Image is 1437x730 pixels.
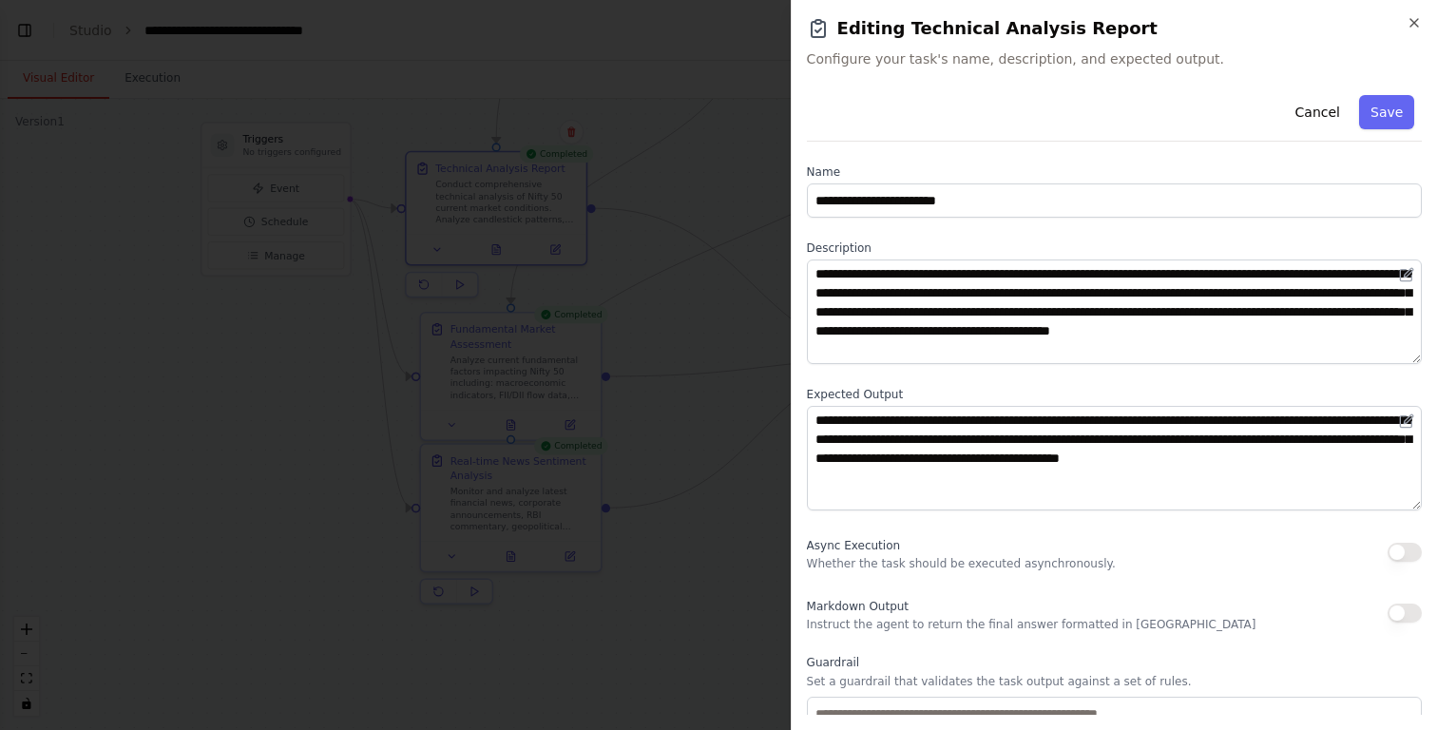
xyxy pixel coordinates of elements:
button: Open in editor [1395,410,1418,432]
label: Expected Output [807,387,1422,402]
p: Instruct the agent to return the final answer formatted in [GEOGRAPHIC_DATA] [807,617,1256,632]
span: Markdown Output [807,600,909,613]
button: Cancel [1283,95,1351,129]
label: Description [807,240,1422,256]
span: Configure your task's name, description, and expected output. [807,49,1422,68]
p: Set a guardrail that validates the task output against a set of rules. [807,674,1422,689]
span: Async Execution [807,539,900,552]
p: Whether the task should be executed asynchronously. [807,556,1116,571]
button: Open in editor [1395,263,1418,286]
h2: Editing Technical Analysis Report [807,15,1422,42]
button: Save [1359,95,1414,129]
label: Guardrail [807,655,1422,670]
label: Name [807,164,1422,180]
